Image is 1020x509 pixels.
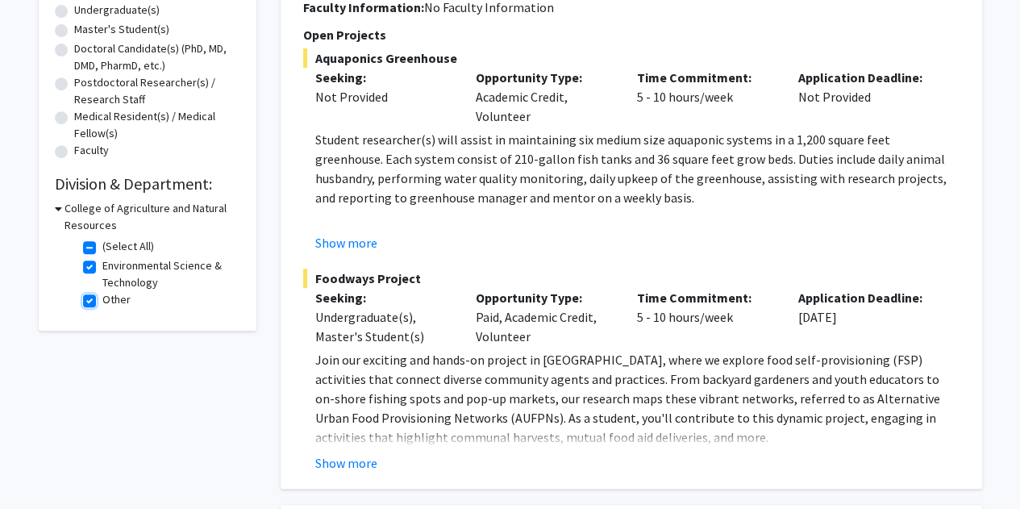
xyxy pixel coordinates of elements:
[315,68,452,87] p: Seeking:
[464,68,625,126] div: Academic Credit, Volunteer
[637,288,774,307] p: Time Commitment:
[786,288,947,346] div: [DATE]
[315,350,960,447] p: Join our exciting and hands-on project in [GEOGRAPHIC_DATA], where we explore food self-provision...
[12,436,69,497] iframe: Chat
[315,288,452,307] p: Seeking:
[315,130,960,207] p: Student researcher(s) will assist in maintaining six medium size aquaponic systems in a 1,200 squ...
[102,291,131,308] label: Other
[464,288,625,346] div: Paid, Academic Credit, Volunteer
[74,2,160,19] label: Undergraduate(s)
[315,453,377,473] button: Show more
[74,74,240,108] label: Postdoctoral Researcher(s) / Research Staff
[303,48,960,68] span: Aquaponics Greenhouse
[315,87,452,106] div: Not Provided
[65,200,240,234] h3: College of Agriculture and Natural Resources
[637,68,774,87] p: Time Commitment:
[315,233,377,252] button: Show more
[798,288,935,307] p: Application Deadline:
[74,142,109,159] label: Faculty
[315,307,452,346] div: Undergraduate(s), Master's Student(s)
[625,68,786,126] div: 5 - 10 hours/week
[786,68,947,126] div: Not Provided
[303,269,960,288] span: Foodways Project
[74,21,169,38] label: Master's Student(s)
[102,257,236,291] label: Environmental Science & Technology
[55,174,240,194] h2: Division & Department:
[74,108,240,142] label: Medical Resident(s) / Medical Fellow(s)
[74,40,240,74] label: Doctoral Candidate(s) (PhD, MD, DMD, PharmD, etc.)
[476,288,613,307] p: Opportunity Type:
[625,288,786,346] div: 5 - 10 hours/week
[798,68,935,87] p: Application Deadline:
[102,238,154,255] label: (Select All)
[476,68,613,87] p: Opportunity Type:
[303,25,960,44] p: Open Projects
